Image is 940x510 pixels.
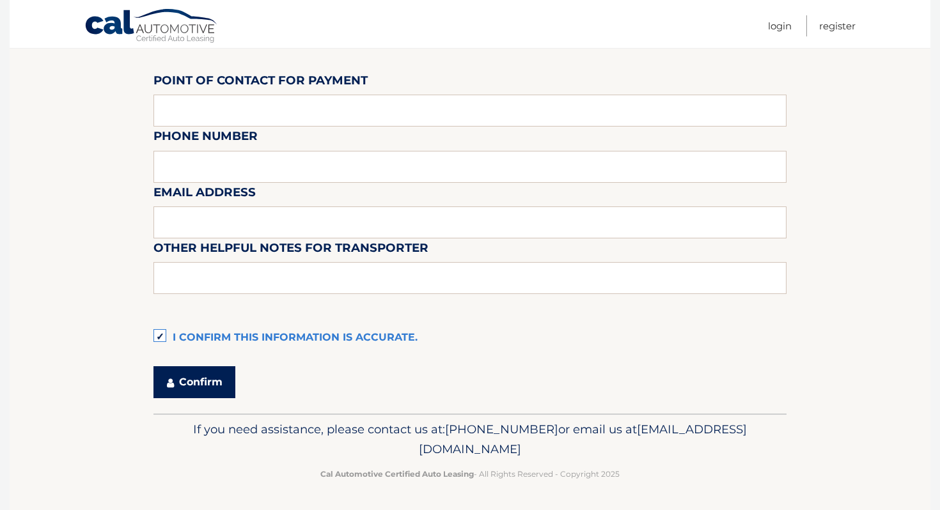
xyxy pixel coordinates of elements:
button: Confirm [153,366,235,398]
p: If you need assistance, please contact us at: or email us at [162,419,778,460]
a: Login [768,15,792,36]
label: I confirm this information is accurate. [153,325,787,351]
label: Point of Contact for Payment [153,71,368,95]
label: Other helpful notes for transporter [153,238,428,262]
label: Email Address [153,183,256,206]
p: - All Rights Reserved - Copyright 2025 [162,467,778,481]
span: [PHONE_NUMBER] [445,422,558,437]
a: Register [819,15,856,36]
strong: Cal Automotive Certified Auto Leasing [320,469,474,479]
a: Cal Automotive [84,8,219,45]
